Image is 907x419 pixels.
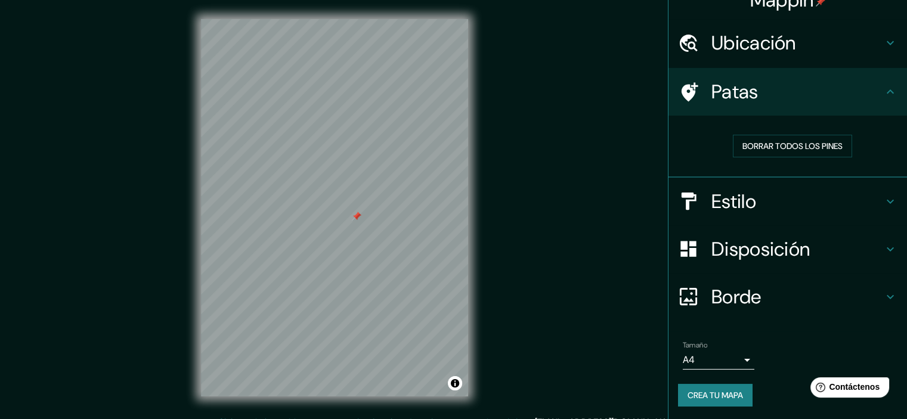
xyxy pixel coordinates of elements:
[683,350,754,370] div: A4
[201,19,468,396] canvas: Mapa
[668,273,907,321] div: Borde
[668,68,907,116] div: Patas
[742,141,843,151] font: Borrar todos los pines
[711,30,796,55] font: Ubicación
[711,237,810,262] font: Disposición
[683,340,707,350] font: Tamaño
[678,384,753,406] button: Crea tu mapa
[801,373,894,406] iframe: Lanzador de widgets de ayuda
[668,178,907,225] div: Estilo
[688,390,743,401] font: Crea tu mapa
[711,189,756,214] font: Estilo
[711,79,759,104] font: Patas
[711,284,761,309] font: Borde
[683,353,695,366] font: A4
[733,135,852,157] button: Borrar todos los pines
[448,376,462,390] button: Activar o desactivar atribución
[668,225,907,273] div: Disposición
[668,19,907,67] div: Ubicación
